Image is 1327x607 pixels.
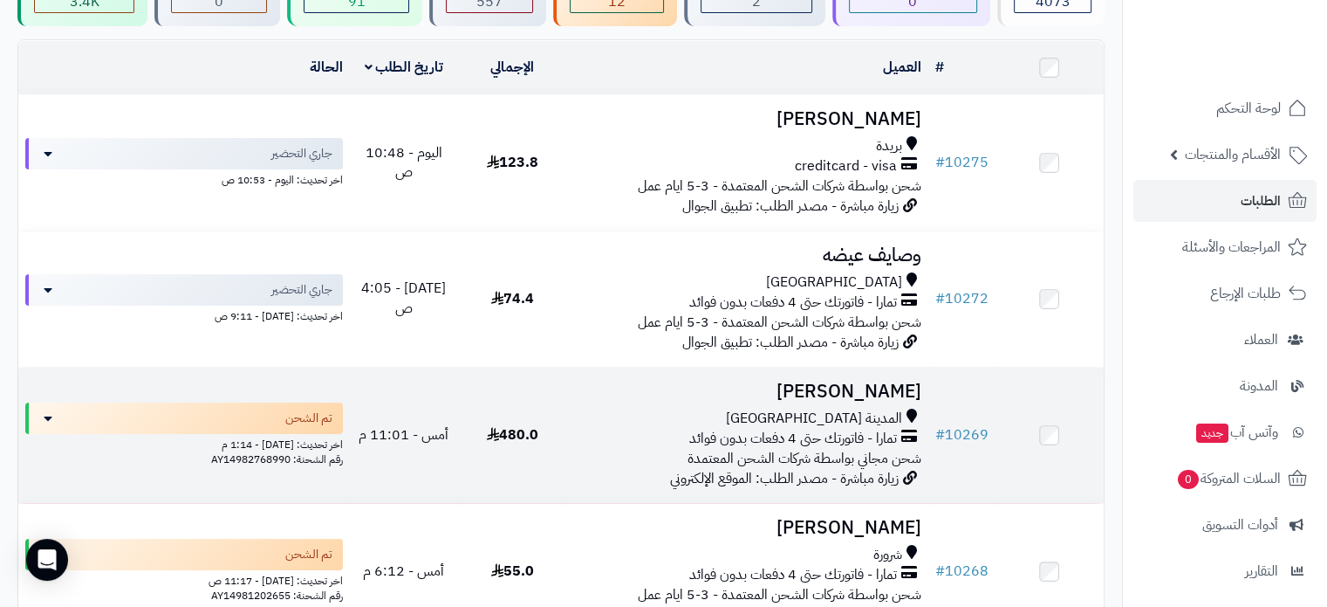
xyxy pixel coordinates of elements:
[26,539,68,581] div: Open Intercom Messenger
[638,312,921,333] span: شحن بواسطة شركات الشحن المعتمدة - 3-5 ايام عمل
[1178,470,1200,490] span: 0
[25,169,343,188] div: اخر تحديث: اليوم - 10:53 ص
[935,424,988,445] a: #10269
[1185,142,1281,167] span: الأقسام والمنتجات
[573,518,920,538] h3: [PERSON_NAME]
[490,57,534,78] a: الإجمالي
[1196,424,1228,443] span: جديد
[573,109,920,129] h3: [PERSON_NAME]
[1176,466,1281,491] span: السلات المتروكة
[795,156,897,176] span: creditcard - visa
[935,424,945,445] span: #
[573,245,920,266] h3: وصايف عيضه
[689,293,897,313] span: تمارا - فاتورتك حتى 4 دفعات بدون فوائد
[1202,513,1278,537] span: أدوات التسويق
[935,561,945,582] span: #
[682,196,899,217] span: زيارة مباشرة - مصدر الطلب: تطبيق الجوال
[935,561,988,582] a: #10268
[359,424,448,445] span: أمس - 11:01 م
[766,272,902,293] span: [GEOGRAPHIC_DATA]
[25,306,343,324] div: اخر تحديث: [DATE] - 9:11 ص
[638,584,921,605] span: شحن بواسطة شركات الشحن المعتمدة - 3-5 ايام عمل
[1240,374,1278,398] span: المدونة
[365,57,444,78] a: تاريخ الطلب
[935,288,945,309] span: #
[876,136,902,156] span: بريدة
[935,288,988,309] a: #10272
[361,278,446,319] span: [DATE] - 4:05 ص
[935,57,944,78] a: #
[1210,281,1281,306] span: طلبات الإرجاع
[285,546,332,563] span: تم الشحن
[285,410,332,427] span: تم الشحن
[1182,235,1281,259] span: المراجعات والأسئلة
[363,561,444,582] span: أمس - 6:12 م
[491,561,534,582] span: 55.0
[1133,458,1317,500] a: السلات المتروكة0
[689,565,897,585] span: تمارا - فاتورتك حتى 4 دفعات بدون فوائد
[935,152,988,173] a: #10275
[1216,96,1281,121] span: لوحة التحكم
[271,145,332,162] span: جاري التحضير
[1245,559,1278,583] span: التقارير
[271,281,332,299] span: جاري التحضير
[25,434,343,452] div: اخر تحديث: [DATE] - 1:14 م
[1244,328,1278,352] span: العملاء
[1208,40,1310,77] img: logo-2.png
[487,152,538,173] span: 123.8
[1194,420,1278,445] span: وآتس آب
[211,452,343,467] span: رقم الشحنة: AY14982768990
[689,429,897,449] span: تمارا - فاتورتك حتى 4 دفعات بدون فوائد
[638,176,921,197] span: شحن بواسطة شركات الشحن المعتمدة - 3-5 ايام عمل
[1133,504,1317,546] a: أدوات التسويق
[670,468,899,489] span: زيارة مباشرة - مصدر الطلب: الموقع الإلكتروني
[487,424,538,445] span: 480.0
[573,382,920,402] h3: [PERSON_NAME]
[491,288,534,309] span: 74.4
[1133,319,1317,361] a: العملاء
[687,448,921,469] span: شحن مجاني بواسطة شركات الشحن المعتمدة
[1133,550,1317,592] a: التقارير
[366,142,442,183] span: اليوم - 10:48 ص
[873,545,902,565] span: شرورة
[1133,226,1317,268] a: المراجعات والأسئلة
[310,57,343,78] a: الحالة
[1133,87,1317,129] a: لوحة التحكم
[211,588,343,604] span: رقم الشحنة: AY14981202655
[1133,411,1317,453] a: وآتس آبجديد
[1133,272,1317,314] a: طلبات الإرجاع
[25,570,343,589] div: اخر تحديث: [DATE] - 11:17 ص
[1133,180,1317,222] a: الطلبات
[1241,189,1281,213] span: الطلبات
[726,409,902,429] span: المدينة [GEOGRAPHIC_DATA]
[883,57,921,78] a: العميل
[682,332,899,353] span: زيارة مباشرة - مصدر الطلب: تطبيق الجوال
[1133,365,1317,407] a: المدونة
[935,152,945,173] span: #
